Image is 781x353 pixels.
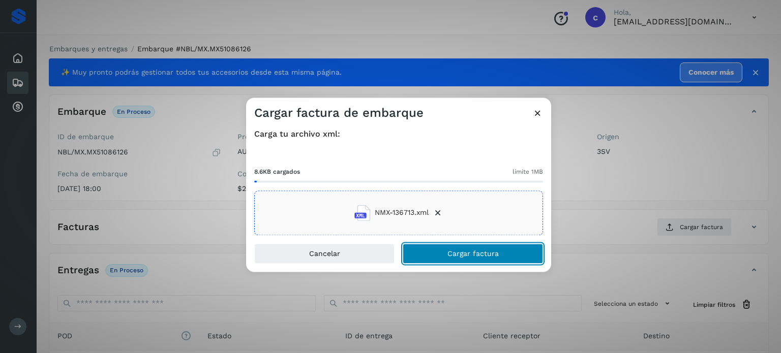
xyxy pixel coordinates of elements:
h4: Carga tu archivo xml: [254,129,543,139]
span: Cargar factura [447,250,499,257]
button: Cancelar [254,243,395,264]
button: Cargar factura [403,243,543,264]
h3: Cargar factura de embarque [254,106,424,120]
span: 8.6KB cargados [254,167,300,176]
span: Cancelar [309,250,340,257]
span: NMX-136713.xml [375,208,429,218]
span: límite 1MB [513,167,543,176]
